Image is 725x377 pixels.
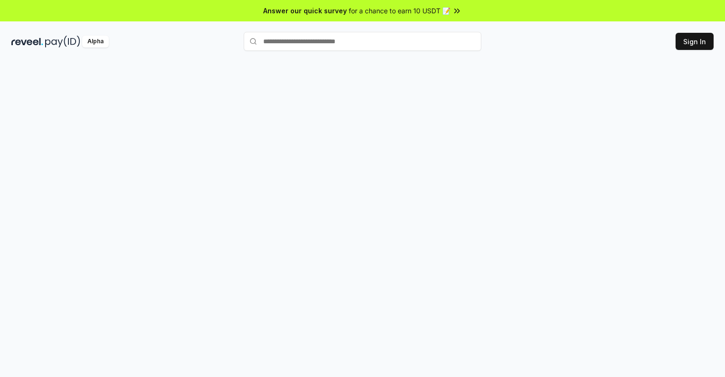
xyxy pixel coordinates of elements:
[263,6,347,16] span: Answer our quick survey
[349,6,450,16] span: for a chance to earn 10 USDT 📝
[82,36,109,48] div: Alpha
[676,33,714,50] button: Sign In
[11,36,43,48] img: reveel_dark
[45,36,80,48] img: pay_id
